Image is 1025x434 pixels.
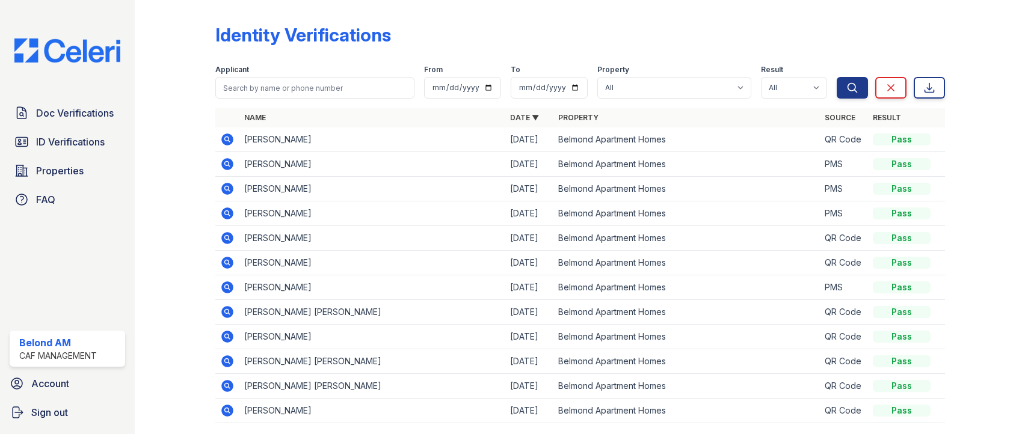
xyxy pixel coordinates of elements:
td: [DATE] [505,177,553,201]
span: Sign out [31,405,68,420]
td: [DATE] [505,399,553,423]
div: Belond AM [19,335,97,350]
td: [PERSON_NAME] [239,201,506,226]
td: Belmond Apartment Homes [553,127,820,152]
td: [PERSON_NAME] [239,127,506,152]
td: Belmond Apartment Homes [553,152,820,177]
td: [DATE] [505,226,553,251]
td: [PERSON_NAME] [239,177,506,201]
td: [PERSON_NAME] [PERSON_NAME] [239,374,506,399]
td: Belmond Apartment Homes [553,399,820,423]
div: Pass [873,183,931,195]
label: Property [597,65,629,75]
span: Doc Verifications [36,106,114,120]
div: Pass [873,158,931,170]
td: [DATE] [505,349,553,374]
a: Sign out [5,400,130,424]
td: QR Code [820,349,868,374]
div: Pass [873,380,931,392]
td: QR Code [820,127,868,152]
td: [DATE] [505,325,553,349]
div: Pass [873,257,931,269]
td: Belmond Apartment Homes [553,300,820,325]
td: [DATE] [505,152,553,177]
span: FAQ [36,192,55,207]
a: FAQ [10,188,125,212]
td: [PERSON_NAME] [PERSON_NAME] [239,349,506,374]
a: Date ▼ [510,113,539,122]
td: [DATE] [505,251,553,275]
td: [PERSON_NAME] [239,275,506,300]
td: [DATE] [505,201,553,226]
td: QR Code [820,374,868,399]
td: PMS [820,152,868,177]
label: Applicant [215,65,249,75]
td: [DATE] [505,127,553,152]
div: Pass [873,133,931,145]
label: Result [761,65,783,75]
td: PMS [820,201,868,226]
div: Pass [873,306,931,318]
span: Properties [36,164,84,178]
div: Pass [873,331,931,343]
a: Result [873,113,901,122]
td: QR Code [820,251,868,275]
td: Belmond Apartment Homes [553,226,820,251]
td: [DATE] [505,300,553,325]
td: Belmond Apartment Homes [553,349,820,374]
span: ID Verifications [36,135,105,149]
td: [PERSON_NAME] [239,399,506,423]
td: [PERSON_NAME] [239,251,506,275]
a: Property [558,113,599,122]
td: QR Code [820,325,868,349]
img: CE_Logo_Blue-a8612792a0a2168367f1c8372b55b34899dd931a85d93a1a3d3e32e68fde9ad4.png [5,38,130,63]
td: [PERSON_NAME] [239,325,506,349]
td: PMS [820,177,868,201]
td: PMS [820,275,868,300]
span: Account [31,376,69,391]
div: Pass [873,232,931,244]
div: CAF Management [19,350,97,362]
td: [DATE] [505,275,553,300]
a: Account [5,371,130,396]
a: Name [244,113,266,122]
a: ID Verifications [10,130,125,154]
td: QR Code [820,300,868,325]
td: Belmond Apartment Homes [553,374,820,399]
label: To [511,65,520,75]
td: Belmond Apartment Homes [553,177,820,201]
td: [PERSON_NAME] [PERSON_NAME] [239,300,506,325]
td: [DATE] [505,374,553,399]
label: From [424,65,443,75]
a: Properties [10,159,125,183]
td: Belmond Apartment Homes [553,275,820,300]
td: QR Code [820,399,868,423]
td: QR Code [820,226,868,251]
div: Identity Verifications [215,24,391,46]
div: Pass [873,355,931,367]
td: Belmond Apartment Homes [553,201,820,226]
td: [PERSON_NAME] [239,152,506,177]
input: Search by name or phone number [215,77,414,99]
td: [PERSON_NAME] [239,226,506,251]
div: Pass [873,405,931,417]
a: Doc Verifications [10,101,125,125]
div: Pass [873,281,931,293]
td: Belmond Apartment Homes [553,251,820,275]
div: Pass [873,207,931,219]
td: Belmond Apartment Homes [553,325,820,349]
a: Source [825,113,855,122]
